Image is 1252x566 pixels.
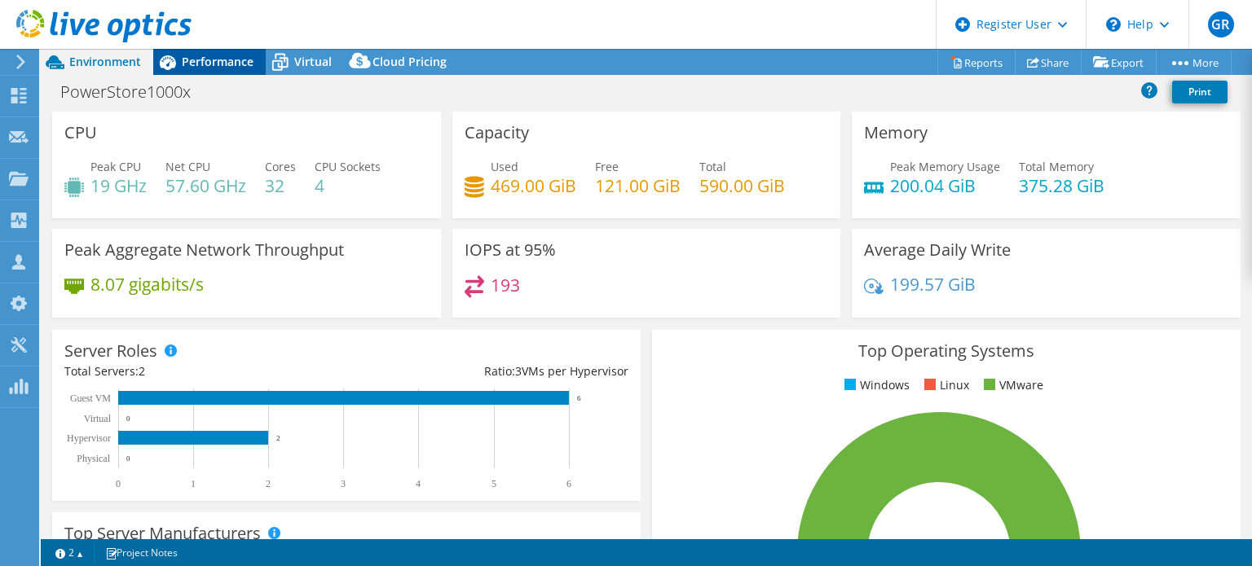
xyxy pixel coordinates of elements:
[126,415,130,423] text: 0
[416,478,421,489] text: 4
[890,275,976,293] h4: 199.57 GiB
[346,362,628,380] div: Ratio: VMs per Hypervisor
[90,177,147,195] h4: 19 GHz
[165,159,210,174] span: Net CPU
[864,124,928,142] h3: Memory
[139,363,145,379] span: 2
[94,542,189,563] a: Project Notes
[191,478,196,489] text: 1
[1019,177,1104,195] h4: 375.28 GiB
[90,275,204,293] h4: 8.07 gigabits/s
[315,177,381,195] h4: 4
[980,376,1043,394] li: VMware
[664,342,1228,360] h3: Top Operating Systems
[465,124,529,142] h3: Capacity
[84,413,112,424] text: Virtual
[126,454,130,463] text: 0
[64,362,346,380] div: Total Servers:
[595,159,619,174] span: Free
[90,159,141,174] span: Peak CPU
[1019,159,1094,174] span: Total Memory
[890,159,1000,174] span: Peak Memory Usage
[373,54,447,69] span: Cloud Pricing
[1156,50,1232,75] a: More
[491,159,518,174] span: Used
[1208,11,1234,37] span: GR
[699,177,785,195] h4: 590.00 GiB
[64,342,157,360] h3: Server Roles
[1081,50,1157,75] a: Export
[64,241,344,259] h3: Peak Aggregate Network Throughput
[265,159,296,174] span: Cores
[566,478,571,489] text: 6
[53,83,216,101] h1: PowerStore1000x
[890,177,1000,195] h4: 200.04 GiB
[182,54,253,69] span: Performance
[595,177,681,195] h4: 121.00 GiB
[515,363,522,379] span: 3
[920,376,969,394] li: Linux
[294,54,332,69] span: Virtual
[64,124,97,142] h3: CPU
[492,478,496,489] text: 5
[116,478,121,489] text: 0
[491,177,576,195] h4: 469.00 GiB
[64,524,261,542] h3: Top Server Manufacturers
[1015,50,1082,75] a: Share
[341,478,346,489] text: 3
[315,159,381,174] span: CPU Sockets
[276,434,280,442] text: 2
[937,50,1016,75] a: Reports
[491,276,520,294] h4: 193
[864,241,1011,259] h3: Average Daily Write
[165,177,246,195] h4: 57.60 GHz
[266,478,271,489] text: 2
[699,159,726,174] span: Total
[465,241,556,259] h3: IOPS at 95%
[69,54,141,69] span: Environment
[67,432,111,444] text: Hypervisor
[1172,81,1228,103] a: Print
[840,376,910,394] li: Windows
[577,394,581,402] text: 6
[1106,17,1121,32] svg: \n
[265,177,296,195] h4: 32
[77,453,110,464] text: Physical
[44,542,95,563] a: 2
[70,393,111,404] text: Guest VM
